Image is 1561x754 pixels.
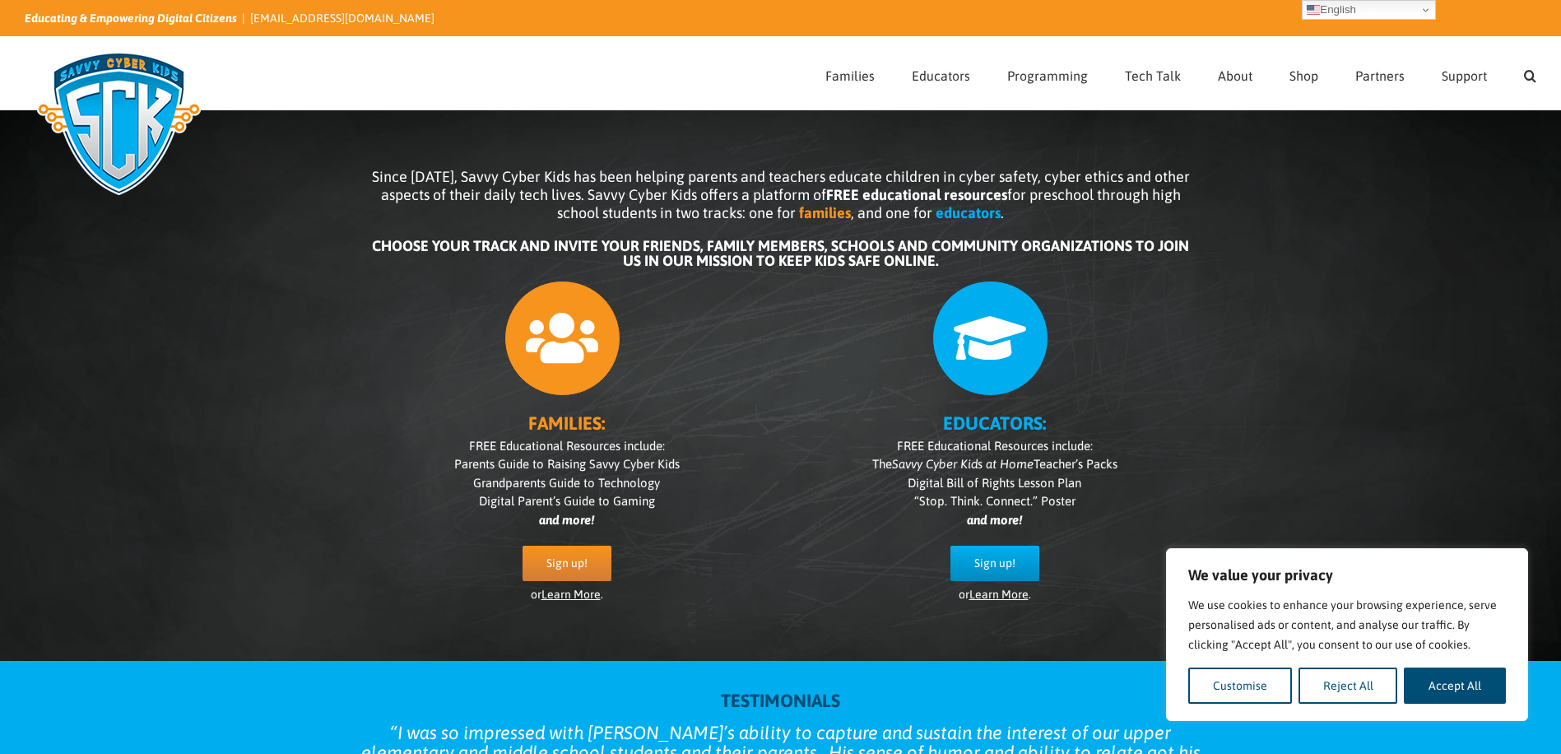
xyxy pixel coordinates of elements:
[479,494,655,508] span: Digital Parent’s Guide to Gaming
[967,513,1022,527] i: and more!
[1001,204,1004,221] span: .
[1524,37,1536,109] a: Search
[826,186,1007,203] b: FREE educational resources
[892,457,1034,471] i: Savvy Cyber Kids at Home
[1289,69,1318,82] span: Shop
[825,37,1536,109] nav: Main Menu
[1218,69,1252,82] span: About
[914,494,1076,508] span: “Stop. Think. Connect.” Poster
[969,588,1029,601] a: Learn More
[959,588,1031,601] span: or .
[1188,565,1506,585] p: We value your privacy
[721,690,840,711] strong: TESTIMONIALS
[454,457,680,471] span: Parents Guide to Raising Savvy Cyber Kids
[1188,595,1506,654] p: We use cookies to enhance your browsing experience, serve personalised ads or content, and analys...
[25,12,237,25] i: Educating & Empowering Digital Citizens
[1007,69,1088,82] span: Programming
[1125,69,1181,82] span: Tech Talk
[539,513,594,527] i: and more!
[372,168,1190,221] span: Since [DATE], Savvy Cyber Kids has been helping parents and teachers educate children in cyber sa...
[851,204,932,221] span: , and one for
[531,588,603,601] span: or .
[528,412,605,434] b: FAMILIES:
[912,37,970,109] a: Educators
[943,412,1046,434] b: EDUCATORS:
[1442,37,1487,109] a: Support
[936,204,1001,221] b: educators
[799,204,851,221] b: families
[546,556,588,570] span: Sign up!
[908,476,1081,490] span: Digital Bill of Rights Lesson Plan
[1299,668,1398,704] button: Reject All
[1188,668,1292,704] button: Customise
[897,439,1093,453] span: FREE Educational Resources include:
[1007,37,1088,109] a: Programming
[825,37,875,109] a: Families
[974,556,1015,570] span: Sign up!
[872,457,1117,471] span: The Teacher’s Packs
[1289,37,1318,109] a: Shop
[950,546,1039,581] a: Sign up!
[250,12,434,25] a: [EMAIL_ADDRESS][DOMAIN_NAME]
[1355,69,1405,82] span: Partners
[912,69,970,82] span: Educators
[1307,3,1320,16] img: en
[25,41,213,206] img: Savvy Cyber Kids Logo
[469,439,665,453] span: FREE Educational Resources include:
[473,476,660,490] span: Grandparents Guide to Technology
[541,588,601,601] a: Learn More
[1218,37,1252,109] a: About
[1125,37,1181,109] a: Tech Talk
[372,237,1189,269] b: CHOOSE YOUR TRACK AND INVITE YOUR FRIENDS, FAMILY MEMBERS, SCHOOLS AND COMMUNITY ORGANIZATIONS TO...
[523,546,611,581] a: Sign up!
[1404,668,1506,704] button: Accept All
[825,69,875,82] span: Families
[1355,37,1405,109] a: Partners
[1442,69,1487,82] span: Support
